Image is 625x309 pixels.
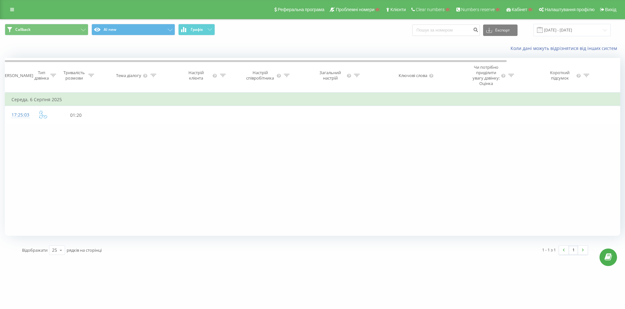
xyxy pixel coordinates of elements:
[178,24,215,35] button: Графік
[245,70,276,81] div: Настрій співробітника
[412,25,480,36] input: Пошук за номером
[191,27,203,32] span: Графік
[461,7,495,12] span: Numbers reserve
[416,7,445,12] span: Clear numbers
[473,65,500,86] div: Чи потрібно приділити увагу дзвінку: Оцінка
[15,27,31,32] span: Callback
[315,70,346,81] div: Загальний настрій
[22,247,48,253] span: Відображати
[1,73,33,78] div: [PERSON_NAME]
[11,109,24,121] div: 17:25:03
[116,73,141,78] div: Тема діалогу
[512,7,527,12] span: Кабінет
[52,247,57,253] div: 25
[336,7,374,12] span: Проблемні номери
[34,70,49,81] div: Тип дзвінка
[399,73,427,78] div: Ключові слова
[92,24,175,35] button: AI new
[181,70,211,81] div: Настрій клієнта
[569,246,578,255] a: 1
[390,7,406,12] span: Клієнти
[278,7,325,12] span: Реферальна програма
[62,70,87,81] div: Тривалість розмови
[545,7,594,12] span: Налаштування профілю
[545,70,575,81] div: Короткий підсумок
[511,45,620,51] a: Коли дані можуть відрізнятися вiд інших систем
[483,25,518,36] button: Експорт
[542,247,556,253] div: 1 - 1 з 1
[67,247,102,253] span: рядків на сторінці
[5,24,88,35] button: Callback
[56,106,96,124] td: 01:20
[605,7,616,12] span: Вихід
